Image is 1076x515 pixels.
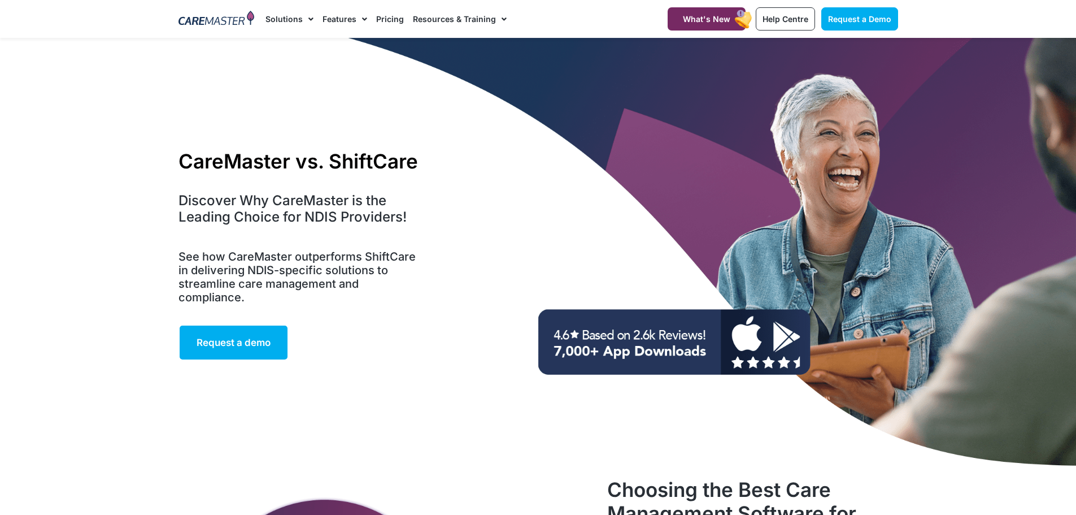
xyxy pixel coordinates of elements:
[178,149,423,173] h1: CareMaster vs. ShiftCare
[178,11,255,28] img: CareMaster Logo
[756,7,815,31] a: Help Centre
[197,337,271,348] span: Request a demo
[763,14,808,24] span: Help Centre
[683,14,730,24] span: What's New
[178,250,423,304] h5: See how CareMaster outperforms ShiftCare in delivering NDIS-specific solutions to streamline care...
[178,193,423,226] h4: Discover Why CareMaster is the Leading Choice for NDIS Providers!
[178,324,289,361] a: Request a demo
[668,7,746,31] a: What's New
[821,7,898,31] a: Request a Demo
[828,14,891,24] span: Request a Demo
